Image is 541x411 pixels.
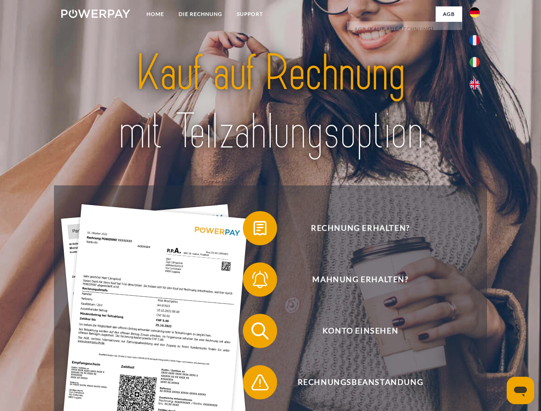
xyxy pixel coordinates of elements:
[469,57,480,67] img: it
[255,314,465,348] span: Konto einsehen
[469,7,480,18] img: de
[249,372,271,393] img: qb_warning.svg
[243,262,466,297] button: Mahnung erhalten?
[82,41,459,164] img: title-powerpay_de.svg
[243,365,466,399] button: Rechnungsbeanstandung
[61,9,130,18] img: logo-powerpay-white.svg
[139,6,171,22] a: Home
[249,320,271,342] img: qb_search.svg
[507,377,534,404] iframe: Schaltfläche zum Öffnen des Messaging-Fensters
[243,211,466,245] button: Rechnung erhalten?
[255,262,465,297] span: Mahnung erhalten?
[171,6,230,22] a: DIE RECHNUNG
[243,314,466,348] button: Konto einsehen
[255,365,465,399] span: Rechnungsbeanstandung
[230,6,270,22] a: SUPPORT
[249,269,271,290] img: qb_bell.svg
[255,211,465,245] span: Rechnung erhalten?
[249,217,271,239] img: qb_bill.svg
[436,6,462,22] a: agb
[469,35,480,45] img: fr
[347,21,462,37] a: AGB (Kauf auf Rechnung)
[469,79,480,89] img: en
